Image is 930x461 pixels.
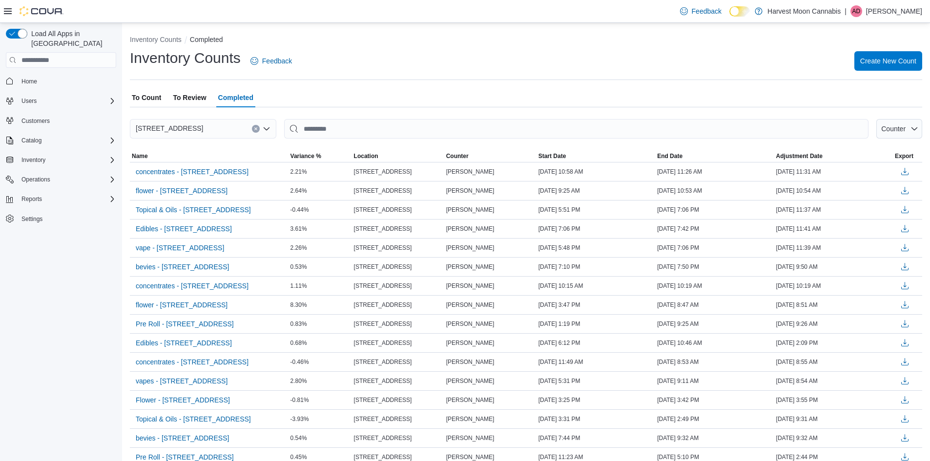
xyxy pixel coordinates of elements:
span: [PERSON_NAME] [446,396,495,404]
button: flower - [STREET_ADDRESS] [132,298,231,312]
button: Users [18,95,41,107]
div: [STREET_ADDRESS] [352,185,444,197]
button: bevies - [STREET_ADDRESS] [132,431,233,445]
div: -0.44% [289,204,352,216]
span: vape - [STREET_ADDRESS] [136,243,224,253]
div: [DATE] 9:26 AM [774,318,893,330]
button: Reports [18,193,46,205]
span: Feedback [692,6,722,16]
div: [DATE] 9:11 AM [655,375,774,387]
span: To Review [173,88,206,107]
span: vapes - [STREET_ADDRESS] [136,376,227,386]
button: Adjustment Date [774,150,893,162]
span: Settings [21,215,42,223]
span: [PERSON_NAME] [446,453,495,461]
button: Completed [190,36,223,43]
span: [PERSON_NAME] [446,415,495,423]
div: [DATE] 2:49 PM [655,413,774,425]
p: | [845,5,847,17]
span: Settings [18,213,116,225]
div: [DATE] 7:10 PM [537,261,655,273]
div: [DATE] 7:44 PM [537,432,655,444]
div: [DATE] 6:12 PM [537,337,655,349]
span: Inventory [18,154,116,166]
input: Dark Mode [729,6,750,17]
div: [STREET_ADDRESS] [352,242,444,254]
div: [DATE] 11:37 AM [774,204,893,216]
span: Feedback [262,56,292,66]
div: [DATE] 9:32 AM [774,432,893,444]
div: [DATE] 8:53 AM [655,356,774,368]
div: 3.61% [289,223,352,235]
div: [STREET_ADDRESS] [352,356,444,368]
span: [PERSON_NAME] [446,187,495,195]
span: flower - [STREET_ADDRESS] [136,186,227,196]
span: Location [354,152,378,160]
div: [DATE] 9:31 AM [774,413,893,425]
div: [STREET_ADDRESS] [352,337,444,349]
span: Counter [446,152,469,160]
button: End Date [655,150,774,162]
button: Pre Roll - [STREET_ADDRESS] [132,317,238,331]
div: [DATE] 11:26 AM [655,166,774,178]
div: [DATE] 10:53 AM [655,185,774,197]
span: Catalog [18,135,116,146]
span: Load All Apps in [GEOGRAPHIC_DATA] [27,29,116,48]
div: [DATE] 10:54 AM [774,185,893,197]
span: Home [21,78,37,85]
span: End Date [657,152,682,160]
div: [DATE] 11:31 AM [774,166,893,178]
div: [DATE] 7:42 PM [655,223,774,235]
span: Flower - [STREET_ADDRESS] [136,395,230,405]
div: 2.26% [289,242,352,254]
div: [DATE] 9:25 AM [537,185,655,197]
span: Adjustment Date [776,152,823,160]
div: [STREET_ADDRESS] [352,299,444,311]
div: [DATE] 10:19 AM [655,280,774,292]
div: [DATE] 11:39 AM [774,242,893,254]
span: Reports [21,195,42,203]
div: 0.68% [289,337,352,349]
div: 2.80% [289,375,352,387]
span: concentrates - [STREET_ADDRESS] [136,357,248,367]
span: [PERSON_NAME] [446,339,495,347]
div: [DATE] 10:58 AM [537,166,655,178]
div: [DATE] 10:15 AM [537,280,655,292]
button: Customers [2,114,120,128]
span: Edibles - [STREET_ADDRESS] [136,224,232,234]
div: [DATE] 8:54 AM [774,375,893,387]
div: [DATE] 7:06 PM [537,223,655,235]
div: [DATE] 3:42 PM [655,394,774,406]
button: Open list of options [263,125,270,133]
div: [DATE] 3:55 PM [774,394,893,406]
span: [PERSON_NAME] [446,377,495,385]
div: [DATE] 7:50 PM [655,261,774,273]
span: [PERSON_NAME] [446,244,495,252]
div: [DATE] 11:49 AM [537,356,655,368]
div: [DATE] 9:50 AM [774,261,893,273]
div: [STREET_ADDRESS] [352,413,444,425]
p: Harvest Moon Cannabis [767,5,841,17]
span: Pre Roll - [STREET_ADDRESS] [136,319,234,329]
div: [DATE] 9:25 AM [655,318,774,330]
button: Operations [2,173,120,186]
div: -3.93% [289,413,352,425]
button: Users [2,94,120,108]
div: [STREET_ADDRESS] [352,261,444,273]
span: [STREET_ADDRESS] [136,122,203,134]
div: [DATE] 5:48 PM [537,242,655,254]
span: Users [21,97,37,105]
div: [DATE] 2:09 PM [774,337,893,349]
div: [DATE] 7:06 PM [655,242,774,254]
button: Create New Count [854,51,922,71]
button: Name [130,150,289,162]
button: Inventory [18,154,49,166]
div: 0.83% [289,318,352,330]
div: [DATE] 10:46 AM [655,337,774,349]
div: Andy Downing [850,5,862,17]
nav: Complex example [6,70,116,251]
button: concentrates - [STREET_ADDRESS] [132,164,252,179]
span: Topical & Oils - [STREET_ADDRESS] [136,414,251,424]
button: bevies - [STREET_ADDRESS] [132,260,233,274]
